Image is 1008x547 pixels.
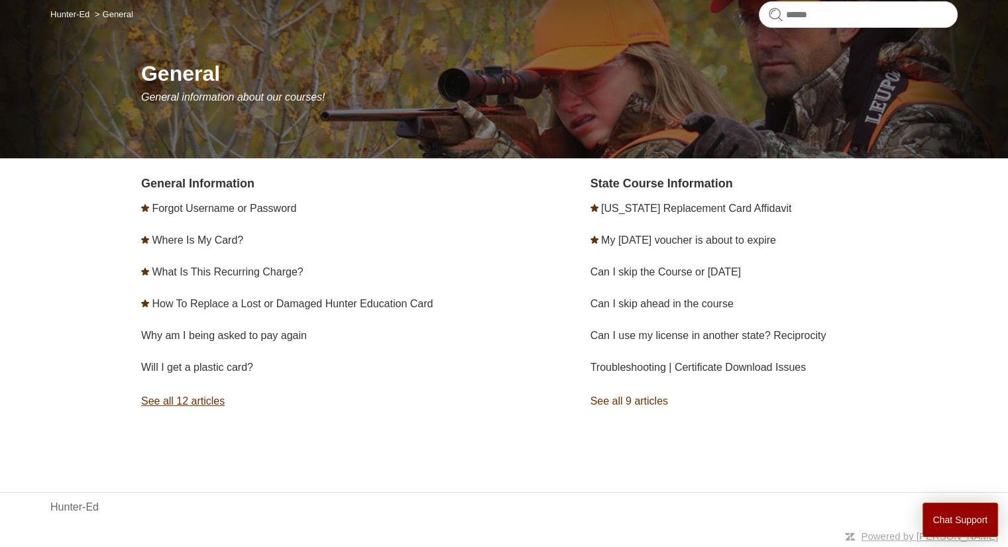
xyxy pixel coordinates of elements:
[141,89,958,105] p: General information about our courses!
[92,9,133,19] li: General
[590,266,741,277] a: Can I skip the Course or [DATE]
[759,1,958,28] input: Search
[861,530,998,542] a: Powered by [PERSON_NAME]
[590,298,734,309] a: Can I skip ahead in the course
[152,266,303,277] a: What Is This Recurring Charge?
[141,362,253,373] a: Will I get a plastic card?
[141,268,149,275] svg: Promoted article
[590,177,733,190] a: State Course Information
[590,362,807,373] a: Troubleshooting | Certificate Download Issues
[590,330,826,341] a: Can I use my license in another state? Reciprocity
[141,177,254,190] a: General Information
[601,203,791,214] a: [US_STATE] Replacement Card Affidavit
[141,236,149,244] svg: Promoted article
[50,9,92,19] li: Hunter-Ed
[590,383,958,419] a: See all 9 articles
[601,234,776,246] a: My [DATE] voucher is about to expire
[141,204,149,212] svg: Promoted article
[923,503,999,537] button: Chat Support
[152,203,296,214] a: Forgot Username or Password
[141,58,958,89] h1: General
[50,9,89,19] a: Hunter-Ed
[152,298,433,309] a: How To Replace a Lost or Damaged Hunter Education Card
[590,204,598,212] svg: Promoted article
[590,236,598,244] svg: Promoted article
[50,499,99,515] a: Hunter-Ed
[152,234,243,246] a: Where Is My Card?
[141,299,149,307] svg: Promoted article
[141,383,508,419] a: See all 12 articles
[141,330,307,341] a: Why am I being asked to pay again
